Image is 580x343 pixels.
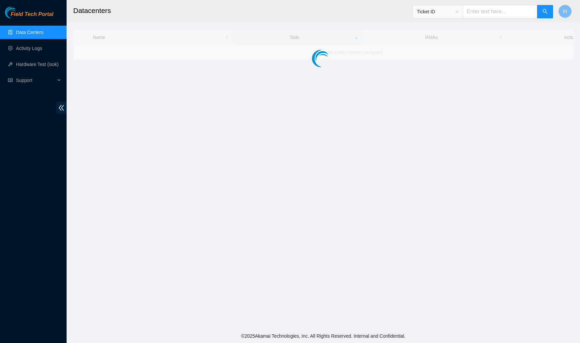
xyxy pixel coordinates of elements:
a: Activity Logs [16,46,42,51]
span: H [563,7,567,16]
a: Hardware Test (isok) [16,62,59,67]
footer: © 2025 Akamai Technologies, Inc. All Rights Reserved. Internal and Confidential. [67,329,580,343]
button: H [558,5,572,18]
span: Field Tech Portal [11,11,53,18]
span: Ticket ID [417,7,459,17]
button: search [537,5,553,18]
span: read [8,78,13,83]
input: Enter text here... [463,5,537,18]
span: Support [16,74,55,87]
a: Data Centers [16,30,43,35]
span: search [542,9,548,15]
img: Akamai Technologies [5,7,34,18]
span: double-left [56,102,67,114]
a: Akamai TechnologiesField Tech Portal [5,12,53,21]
